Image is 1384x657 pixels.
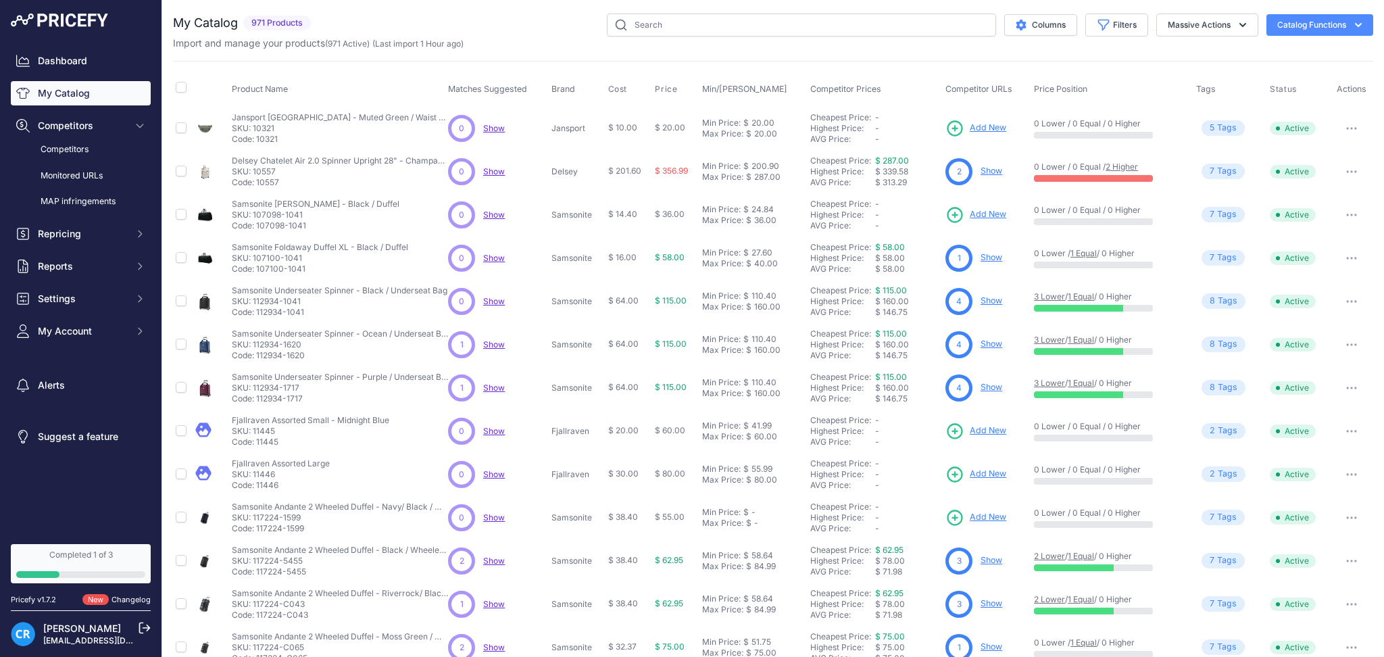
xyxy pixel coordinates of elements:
[11,287,151,311] button: Settings
[1034,594,1065,604] a: 2 Lower
[956,382,962,394] span: 4
[743,420,749,431] div: $
[749,118,774,128] div: 20.00
[702,345,743,356] div: Max Price:
[232,307,447,318] p: Code: 112934-1041
[875,242,905,252] a: $ 58.00
[1034,291,1183,302] p: / / 0 Higher
[810,123,875,134] div: Highest Price:
[981,598,1002,608] a: Show
[875,372,907,382] a: $ 115.00
[655,84,677,95] span: Price
[810,545,871,555] a: Cheapest Price:
[483,383,505,393] a: Show
[1068,335,1094,345] a: 1 Equal
[1034,378,1065,388] a: 3 Lower
[702,334,741,345] div: Min Price:
[325,39,370,49] span: ( )
[608,339,639,349] span: $ 64.00
[810,393,875,404] div: AVG Price:
[945,119,1006,138] a: Add New
[702,128,743,139] div: Max Price:
[945,84,1012,94] span: Competitor URLs
[232,112,448,123] p: Jansport [GEOGRAPHIC_DATA] - Muted Green / Waist Pack
[38,227,126,241] span: Repricing
[483,253,505,263] span: Show
[232,155,448,166] p: Delsey Chatelet Air 2.0 Spinner Upright 28" - Champagne / Large
[749,291,776,301] div: 110.40
[11,544,151,583] a: Completed 1 of 3
[483,512,505,522] a: Show
[173,36,464,50] p: Import and manage your products
[1202,207,1245,222] span: Tag
[981,166,1002,176] a: Show
[810,253,875,264] div: Highest Price:
[749,247,772,258] div: 27.60
[702,215,743,226] div: Max Price:
[702,291,741,301] div: Min Price:
[970,511,1006,524] span: Add New
[483,642,505,652] span: Show
[810,166,875,177] div: Highest Price:
[1034,162,1183,172] p: 0 Lower / 0 Equal /
[981,295,1002,306] a: Show
[232,134,448,145] p: Code: 10321
[11,138,151,162] a: Competitors
[810,177,875,188] div: AVG Price:
[1210,381,1215,394] span: 8
[608,84,627,95] span: Cost
[11,14,108,27] img: Pricefy Logo
[655,209,685,219] span: $ 36.00
[232,339,448,350] p: SKU: 112934-1620
[232,285,447,296] p: Samsonite Underseater Spinner - Black / Underseat Bag
[1085,14,1148,36] button: Filters
[483,210,505,220] span: Show
[11,254,151,278] button: Reports
[810,372,871,382] a: Cheapest Price:
[956,339,962,351] span: 4
[1196,84,1216,94] span: Tags
[551,84,575,94] span: Brand
[655,166,688,176] span: $ 356.99
[11,373,151,397] a: Alerts
[551,296,602,307] p: Samsonite
[1106,162,1138,172] a: 2 Higher
[1210,424,1215,437] span: 2
[810,328,871,339] a: Cheapest Price:
[970,122,1006,135] span: Add New
[1034,248,1183,259] p: 0 Lower / / 0 Higher
[11,319,151,343] button: My Account
[749,204,774,215] div: 24.84
[875,166,908,176] span: $ 339.58
[1034,335,1065,345] a: 3 Lower
[751,388,781,399] div: 160.00
[875,631,905,641] a: $ 75.00
[232,296,447,307] p: SKU: 112934-1041
[981,555,1002,565] a: Show
[810,210,875,220] div: Highest Price:
[746,301,751,312] div: $
[1202,380,1245,395] span: Tag
[38,292,126,306] span: Settings
[483,123,505,133] span: Show
[1270,295,1316,308] span: Active
[483,296,505,306] span: Show
[981,339,1002,349] a: Show
[1070,248,1097,258] a: 1 Equal
[448,84,527,94] span: Matches Suggested
[551,166,602,177] p: Delsey
[875,285,907,295] a: $ 115.00
[945,465,1006,484] a: Add New
[232,177,448,188] p: Code: 10557
[751,172,781,182] div: 287.00
[743,291,749,301] div: $
[1232,251,1237,264] span: s
[460,382,464,394] span: 1
[1202,120,1245,136] span: Tag
[1266,14,1373,36] button: Catalog Functions
[875,155,909,166] a: $ 287.00
[1270,381,1316,395] span: Active
[1202,337,1245,352] span: Tag
[1068,594,1094,604] a: 1 Equal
